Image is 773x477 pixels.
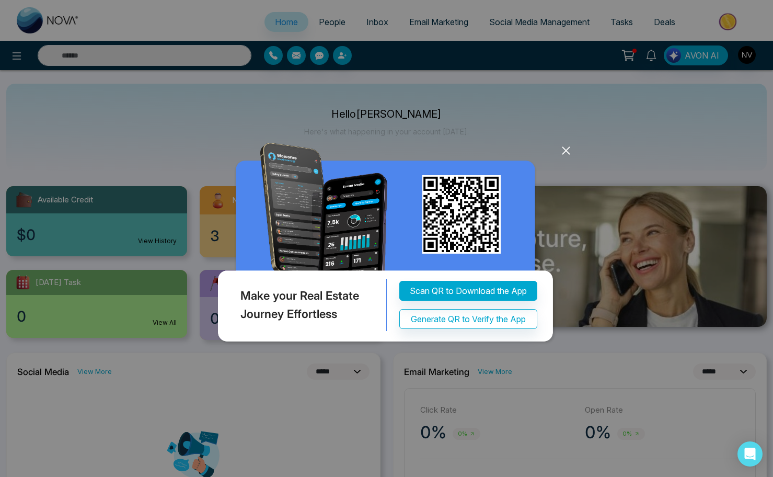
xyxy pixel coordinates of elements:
[399,281,537,301] button: Scan QR to Download the App
[422,175,501,254] img: qr_for_download_app.png
[399,309,537,329] button: Generate QR to Verify the App
[215,279,387,331] div: Make your Real Estate Journey Effortless
[215,143,558,346] img: QRModal
[737,441,763,467] div: Open Intercom Messenger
